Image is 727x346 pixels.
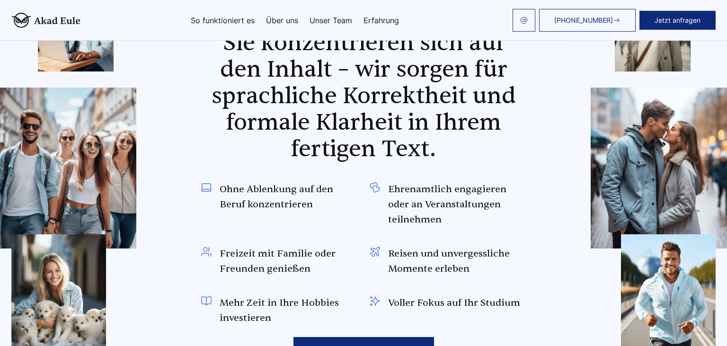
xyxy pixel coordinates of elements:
[220,182,358,212] span: Ohne Ablenkung auf den Beruf konzentrieren
[591,88,727,248] img: img4
[369,182,381,193] img: Ehrenamtlich engagieren oder an Veranstaltungen teilnehmen
[220,295,358,326] span: Mehr Zeit in Ihre Hobbies investieren
[220,246,358,276] span: Freizeit mit Familie oder Freunden genießen
[201,246,212,257] img: Freizeit mit Familie oder Freunden genießen
[191,17,255,24] a: So funktioniert es
[639,11,716,30] button: Jetzt anfragen
[388,182,526,227] span: Ehrenamtlich engagieren oder an Veranstaltungen teilnehmen
[554,17,613,24] span: [PHONE_NUMBER]
[201,30,526,162] h2: Sie konzentrieren sich auf den Inhalt – wir sorgen für sprachliche Korrektheit und formale Klarhe...
[369,295,381,307] img: Voller Fokus auf Ihr Studium
[310,17,352,24] a: Unser Team
[520,17,528,24] img: email
[363,17,399,24] a: Erfahrung
[11,13,80,28] img: logo
[388,246,526,276] span: Reisen und unvergessliche Momente erleben
[388,295,520,311] span: Voller Fokus auf Ihr Studium
[201,182,212,193] img: Ohne Ablenkung auf den Beruf konzentrieren
[369,246,381,257] img: Reisen und unvergessliche Momente erleben
[266,17,298,24] a: Über uns
[201,295,212,307] img: Mehr Zeit in Ihre Hobbies investieren
[539,9,636,32] a: [PHONE_NUMBER]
